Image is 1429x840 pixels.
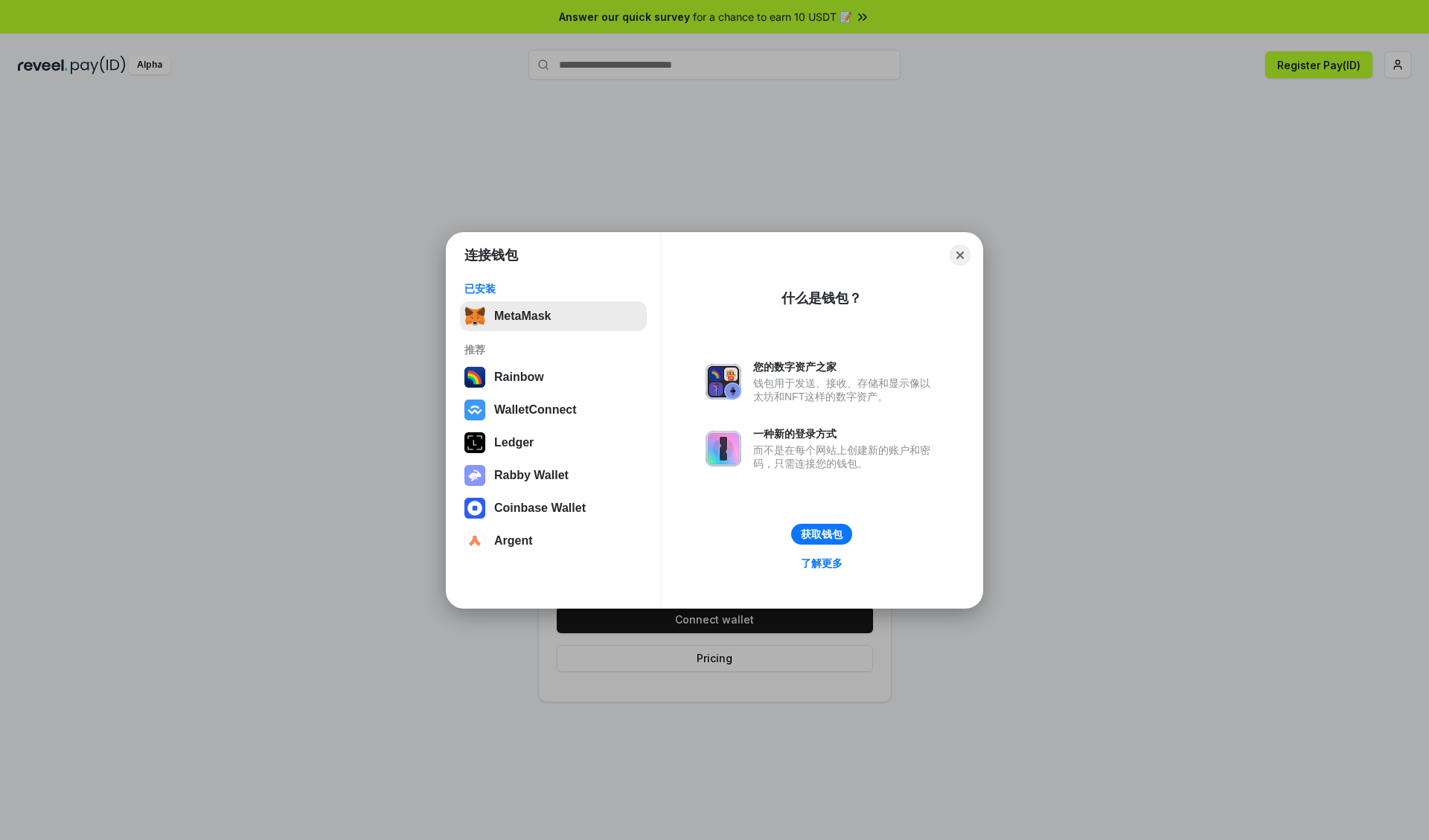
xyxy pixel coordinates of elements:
[950,245,971,266] button: Close
[706,431,741,467] img: svg+xml,%3Csvg%20xmlns%3D%22http%3A%2F%2Fwww.w3.org%2F2000%2Fsvg%22%20fill%3D%22none%22%20viewBox...
[464,282,642,295] div: 已安装
[460,428,647,458] button: Ledger
[494,534,533,548] div: Argent
[791,524,852,545] button: 获取钱包
[460,362,647,392] button: Rainbow
[464,343,642,356] div: 推荐
[753,360,938,373] div: 您的数字资产之家
[464,432,485,453] img: svg+xml,%3Csvg%20xmlns%3D%22http%3A%2F%2Fwww.w3.org%2F2000%2Fsvg%22%20width%3D%2228%22%20height%3...
[464,367,485,388] img: svg+xml,%3Csvg%20width%3D%22120%22%20height%3D%22120%22%20viewBox%3D%220%200%20120%20120%22%20fil...
[801,528,843,541] div: 获取钱包
[494,403,577,417] div: WalletConnect
[460,395,647,425] button: WalletConnect
[494,310,551,323] div: MetaMask
[801,557,843,570] div: 了解更多
[460,301,647,331] button: MetaMask
[494,469,569,482] div: Rabby Wallet
[753,376,938,403] div: 钱包用于发送、接收、存储和显示像以太坊和NFT这样的数字资产。
[494,371,544,384] div: Rainbow
[753,427,938,440] div: 一种新的登录方式
[460,493,647,523] button: Coinbase Wallet
[460,461,647,490] button: Rabby Wallet
[464,400,485,420] img: svg+xml,%3Csvg%20width%3D%2228%22%20height%3D%2228%22%20viewBox%3D%220%200%2028%2028%22%20fill%3D...
[464,306,485,327] img: svg+xml,%3Csvg%20fill%3D%22none%22%20height%3D%2233%22%20viewBox%3D%220%200%2035%2033%22%20width%...
[494,501,586,515] div: Coinbase Wallet
[706,364,741,400] img: svg+xml,%3Csvg%20xmlns%3D%22http%3A%2F%2Fwww.w3.org%2F2000%2Fsvg%22%20fill%3D%22none%22%20viewBox...
[464,246,518,264] h1: 连接钱包
[464,530,485,551] img: svg+xml,%3Csvg%20width%3D%2228%22%20height%3D%2228%22%20viewBox%3D%220%200%2028%2028%22%20fill%3D...
[494,436,534,449] div: Ledger
[753,443,938,470] div: 而不是在每个网站上创建新的账户和密码，只需连接您的钱包。
[792,554,851,573] a: 了解更多
[781,289,862,307] div: 什么是钱包？
[464,498,485,519] img: svg+xml,%3Csvg%20width%3D%2228%22%20height%3D%2228%22%20viewBox%3D%220%200%2028%2028%22%20fill%3D...
[464,465,485,486] img: svg+xml,%3Csvg%20xmlns%3D%22http%3A%2F%2Fwww.w3.org%2F2000%2Fsvg%22%20fill%3D%22none%22%20viewBox...
[460,526,647,556] button: Argent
